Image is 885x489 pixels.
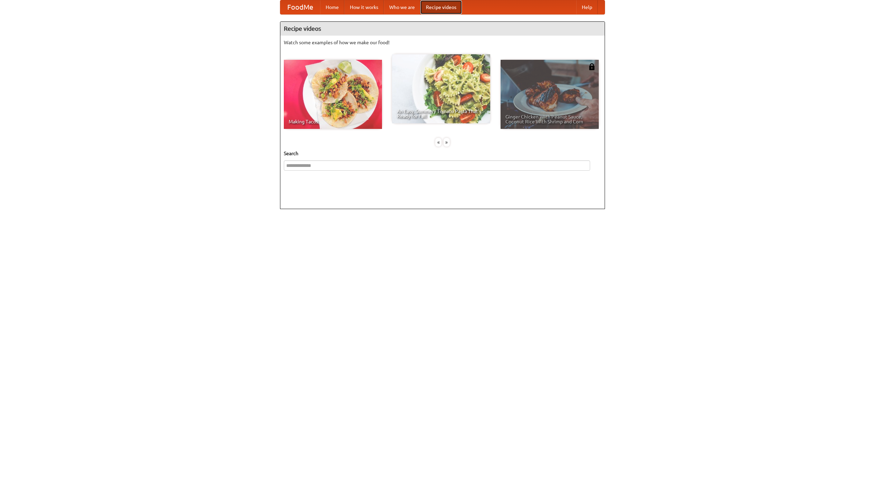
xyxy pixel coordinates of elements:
span: An Easy, Summery Tomato Pasta That's Ready for Fall [397,109,485,119]
a: Making Tacos [284,60,382,129]
div: » [444,138,450,147]
a: FoodMe [280,0,320,14]
a: Help [576,0,598,14]
div: « [435,138,441,147]
p: Watch some examples of how we make our food! [284,39,601,46]
h4: Recipe videos [280,22,605,36]
a: Home [320,0,344,14]
span: Making Tacos [289,119,377,124]
h5: Search [284,150,601,157]
a: An Easy, Summery Tomato Pasta That's Ready for Fall [392,54,490,123]
img: 483408.png [588,63,595,70]
a: Who we are [384,0,420,14]
a: Recipe videos [420,0,462,14]
a: How it works [344,0,384,14]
